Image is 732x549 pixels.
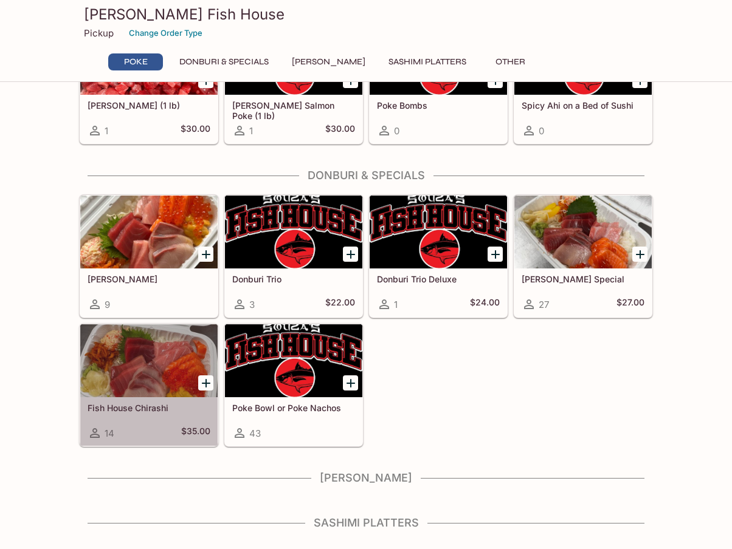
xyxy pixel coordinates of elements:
h4: Sashimi Platters [79,516,653,530]
h5: [PERSON_NAME] Salmon Poke (1 lb) [232,100,355,120]
h5: $22.00 [325,297,355,312]
button: Add Souza Special [632,247,647,262]
span: 14 [105,428,114,439]
div: Souza Special [514,196,652,268]
button: Add Donburi Trio Deluxe [488,247,503,262]
span: 0 [539,125,544,137]
span: 9 [105,299,110,310]
a: Spicy Ahi on a Bed of Sushi0 [514,21,652,144]
h5: $27.00 [616,297,644,312]
h5: Poke Bombs [377,100,500,111]
h5: $30.00 [181,123,210,138]
button: Add Poke Bowl or Poke Nachos [343,375,358,390]
a: Donburi Trio Deluxe1$24.00 [369,195,508,318]
h5: [PERSON_NAME] (1 lb) [88,100,210,111]
button: Change Order Type [123,24,208,43]
h5: $35.00 [181,426,210,440]
span: 43 [249,428,261,439]
h5: $24.00 [470,297,500,312]
h4: [PERSON_NAME] [79,471,653,485]
a: [PERSON_NAME] (1 lb)1$30.00 [80,21,218,144]
h3: [PERSON_NAME] Fish House [84,5,648,24]
span: 1 [249,125,253,137]
div: Donburi Trio Deluxe [370,196,507,268]
span: 3 [249,299,255,310]
button: Add Sashimi Donburis [198,247,213,262]
h5: Poke Bowl or Poke Nachos [232,403,355,413]
h5: Spicy Ahi on a Bed of Sushi [522,100,644,111]
a: [PERSON_NAME] Special27$27.00 [514,195,652,318]
h5: [PERSON_NAME] [88,274,210,284]
button: Add Fish House Chirashi [198,375,213,390]
span: 27 [539,299,549,310]
button: Donburi & Specials [173,53,275,70]
button: [PERSON_NAME] [285,53,372,70]
span: 1 [394,299,398,310]
h5: Fish House Chirashi [88,403,210,413]
button: Poke [108,53,163,70]
a: Poke Bowl or Poke Nachos43 [224,324,363,446]
h5: [PERSON_NAME] Special [522,274,644,284]
button: Other [483,53,537,70]
h5: Donburi Trio Deluxe [377,274,500,284]
div: Donburi Trio [225,196,362,268]
div: Fish House Chirashi [80,324,218,397]
a: [PERSON_NAME] Salmon Poke (1 lb)1$30.00 [224,21,363,144]
button: Add Donburi Trio [343,247,358,262]
h4: Donburi & Specials [79,169,653,182]
div: Ora King Salmon Poke (1 lb) [225,22,362,95]
div: Spicy Ahi on a Bed of Sushi [514,22,652,95]
a: Donburi Trio3$22.00 [224,195,363,318]
a: Poke Bombs0 [369,21,508,144]
div: Sashimi Donburis [80,196,218,268]
span: 1 [105,125,108,137]
div: Poke Bombs [370,22,507,95]
span: 0 [394,125,399,137]
h5: Donburi Trio [232,274,355,284]
p: Pickup [84,27,114,39]
button: Sashimi Platters [382,53,473,70]
a: Fish House Chirashi14$35.00 [80,324,218,446]
div: Ahi Poke (1 lb) [80,22,218,95]
div: Poke Bowl or Poke Nachos [225,324,362,397]
h5: $30.00 [325,123,355,138]
a: [PERSON_NAME]9 [80,195,218,318]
